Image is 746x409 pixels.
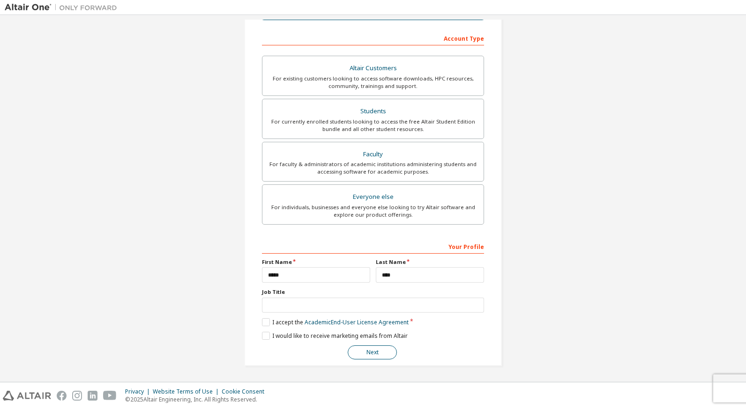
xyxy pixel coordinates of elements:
[125,388,153,395] div: Privacy
[268,148,478,161] div: Faculty
[5,3,122,12] img: Altair One
[72,391,82,401] img: instagram.svg
[268,62,478,75] div: Altair Customers
[153,388,222,395] div: Website Terms of Use
[262,30,484,45] div: Account Type
[88,391,97,401] img: linkedin.svg
[262,288,484,296] label: Job Title
[262,318,409,326] label: I accept the
[103,391,117,401] img: youtube.svg
[262,258,370,266] label: First Name
[268,105,478,118] div: Students
[268,204,478,219] div: For individuals, businesses and everyone else looking to try Altair software and explore our prod...
[57,391,67,401] img: facebook.svg
[222,388,270,395] div: Cookie Consent
[268,161,478,175] div: For faculty & administrators of academic institutions administering students and accessing softwa...
[305,318,409,326] a: Academic End-User License Agreement
[268,75,478,90] div: For existing customers looking to access software downloads, HPC resources, community, trainings ...
[268,190,478,204] div: Everyone else
[262,332,408,340] label: I would like to receive marketing emails from Altair
[268,118,478,133] div: For currently enrolled students looking to access the free Altair Student Edition bundle and all ...
[376,258,484,266] label: Last Name
[348,345,397,359] button: Next
[125,395,270,403] p: © 2025 Altair Engineering, Inc. All Rights Reserved.
[262,239,484,254] div: Your Profile
[3,391,51,401] img: altair_logo.svg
